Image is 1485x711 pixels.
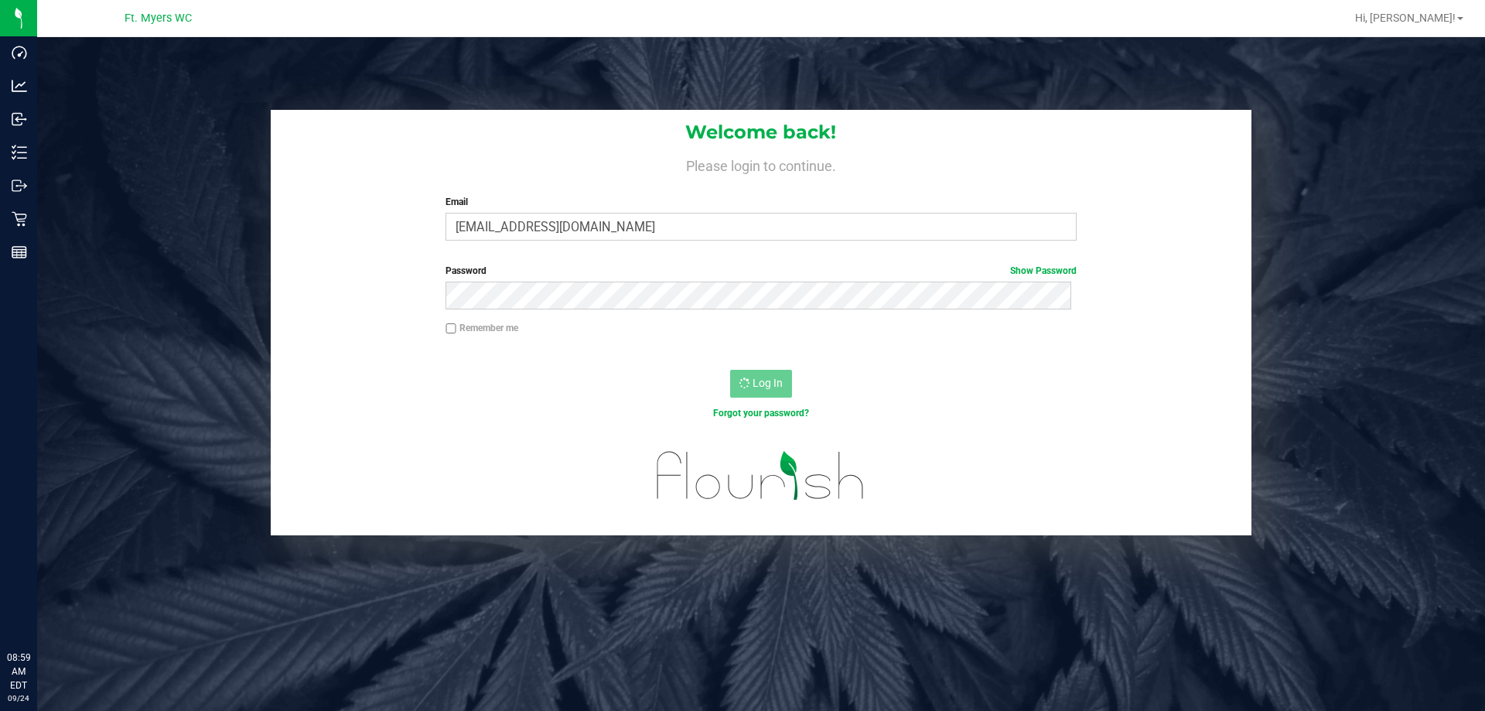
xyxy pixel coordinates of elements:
[271,122,1251,142] h1: Welcome back!
[7,692,30,704] p: 09/24
[125,12,192,25] span: Ft. Myers WC
[1010,265,1077,276] a: Show Password
[445,195,1076,209] label: Email
[445,321,518,335] label: Remember me
[12,178,27,193] inline-svg: Outbound
[713,408,809,419] a: Forgot your password?
[12,244,27,260] inline-svg: Reports
[12,211,27,227] inline-svg: Retail
[12,145,27,160] inline-svg: Inventory
[730,370,792,398] button: Log In
[445,265,486,276] span: Password
[7,651,30,692] p: 08:59 AM EDT
[1355,12,1456,24] span: Hi, [PERSON_NAME]!
[12,78,27,94] inline-svg: Analytics
[753,377,783,389] span: Log In
[445,323,456,334] input: Remember me
[271,155,1251,173] h4: Please login to continue.
[12,45,27,60] inline-svg: Dashboard
[12,111,27,127] inline-svg: Inbound
[638,436,883,515] img: flourish_logo.svg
